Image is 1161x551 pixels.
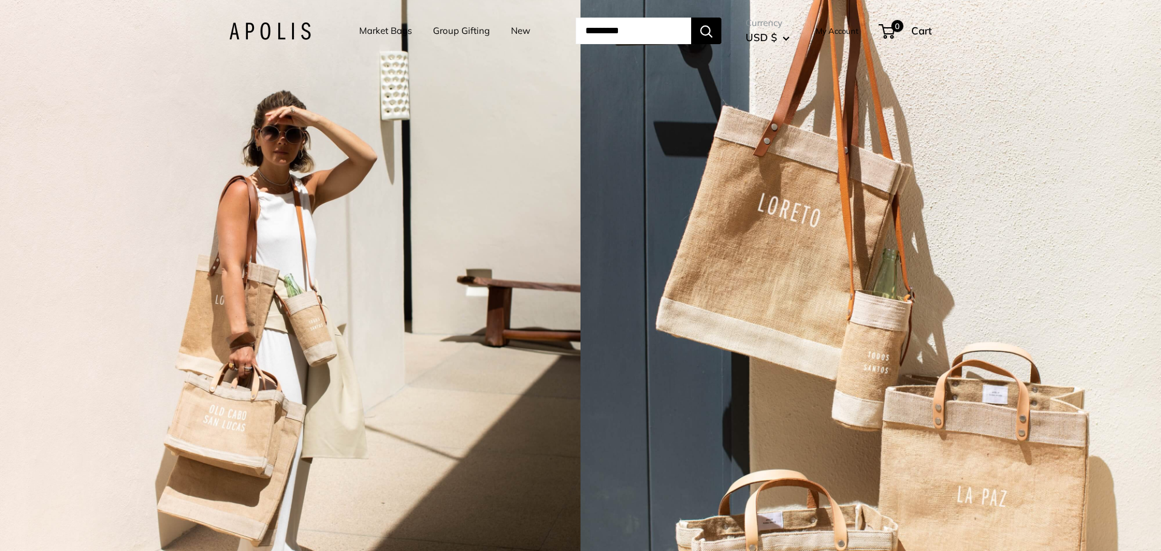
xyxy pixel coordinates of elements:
[891,20,903,32] span: 0
[433,22,490,39] a: Group Gifting
[359,22,412,39] a: Market Bags
[511,22,530,39] a: New
[911,24,932,37] span: Cart
[816,24,859,38] a: My Account
[746,31,777,44] span: USD $
[880,21,932,41] a: 0 Cart
[229,22,311,40] img: Apolis
[746,15,790,31] span: Currency
[576,18,691,44] input: Search...
[746,28,790,47] button: USD $
[691,18,721,44] button: Search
